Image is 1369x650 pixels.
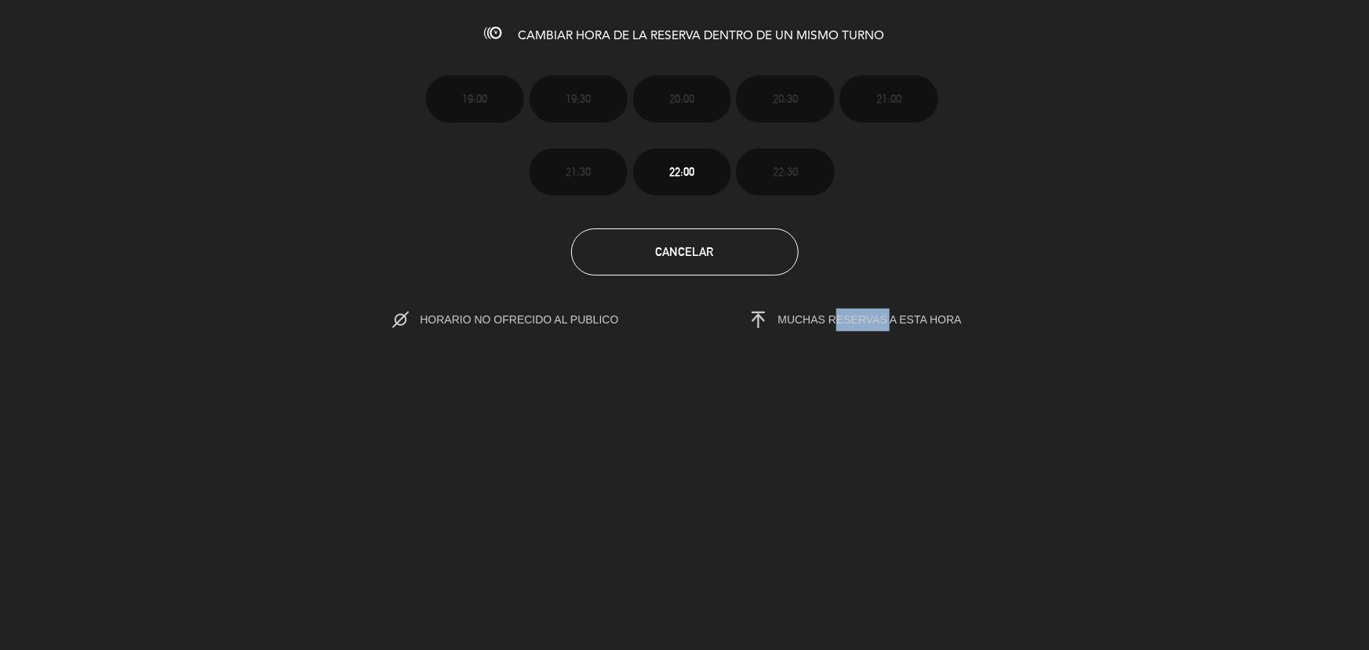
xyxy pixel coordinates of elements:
span: CAMBIAR HORA DE LA RESERVA DENTRO DE UN MISMO TURNO [519,30,885,42]
button: Cancelar [571,228,799,276]
button: 21:00 [839,75,938,122]
span: 22:30 [773,162,798,181]
button: 21:30 [530,148,628,195]
span: 21:30 [566,162,591,181]
button: 19:00 [426,75,524,122]
span: 22:00 [669,162,694,181]
span: 20:30 [773,89,798,108]
button: 22:00 [633,148,731,195]
span: Cancelar [656,245,714,258]
button: 20:30 [736,75,834,122]
span: 19:00 [462,89,487,108]
button: 20:00 [633,75,731,122]
span: 20:00 [669,89,694,108]
button: 19:30 [530,75,628,122]
span: 21:00 [876,89,901,108]
span: 19:30 [566,89,591,108]
span: MUCHAS RESERVAS A ESTA HORA [778,313,962,326]
button: 22:30 [736,148,834,195]
span: HORARIO NO OFRECIDO AL PUBLICO [420,313,651,326]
